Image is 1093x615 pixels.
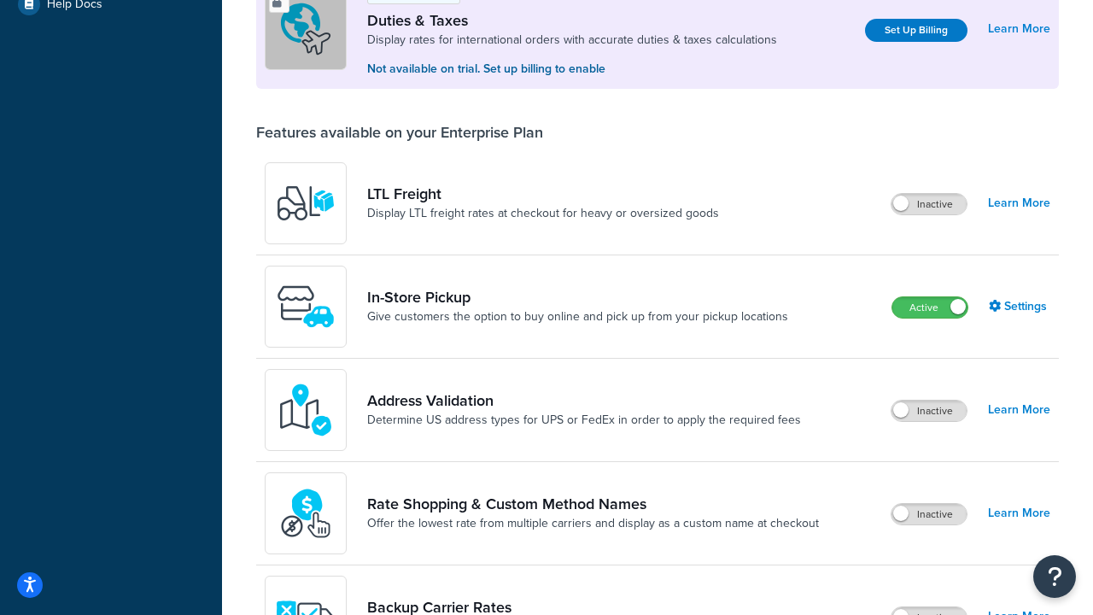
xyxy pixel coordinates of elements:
[367,60,777,79] p: Not available on trial. Set up billing to enable
[367,32,777,49] a: Display rates for international orders with accurate duties & taxes calculations
[988,191,1050,215] a: Learn More
[276,380,336,440] img: kIG8fy0lQAAAABJRU5ErkJggg==
[891,504,967,524] label: Inactive
[989,295,1050,319] a: Settings
[892,297,967,318] label: Active
[256,123,543,142] div: Features available on your Enterprise Plan
[367,495,819,513] a: Rate Shopping & Custom Method Names
[988,398,1050,422] a: Learn More
[367,308,788,325] a: Give customers the option to buy online and pick up from your pickup locations
[891,194,967,214] label: Inactive
[891,401,967,421] label: Inactive
[988,17,1050,41] a: Learn More
[865,19,967,42] a: Set Up Billing
[367,288,788,307] a: In-Store Pickup
[276,277,336,337] img: wfgcfpwTIucLEAAAAASUVORK5CYII=
[367,184,719,203] a: LTL Freight
[367,412,801,429] a: Determine US address types for UPS or FedEx in order to apply the required fees
[367,515,819,532] a: Offer the lowest rate from multiple carriers and display as a custom name at checkout
[367,11,777,30] a: Duties & Taxes
[367,391,801,410] a: Address Validation
[1033,555,1076,598] button: Open Resource Center
[988,501,1050,525] a: Learn More
[276,483,336,543] img: icon-duo-feat-rate-shopping-ecdd8bed.png
[276,173,336,233] img: y79ZsPf0fXUFUhFXDzUgf+ktZg5F2+ohG75+v3d2s1D9TjoU8PiyCIluIjV41seZevKCRuEjTPPOKHJsQcmKCXGdfprl3L4q7...
[367,205,719,222] a: Display LTL freight rates at checkout for heavy or oversized goods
